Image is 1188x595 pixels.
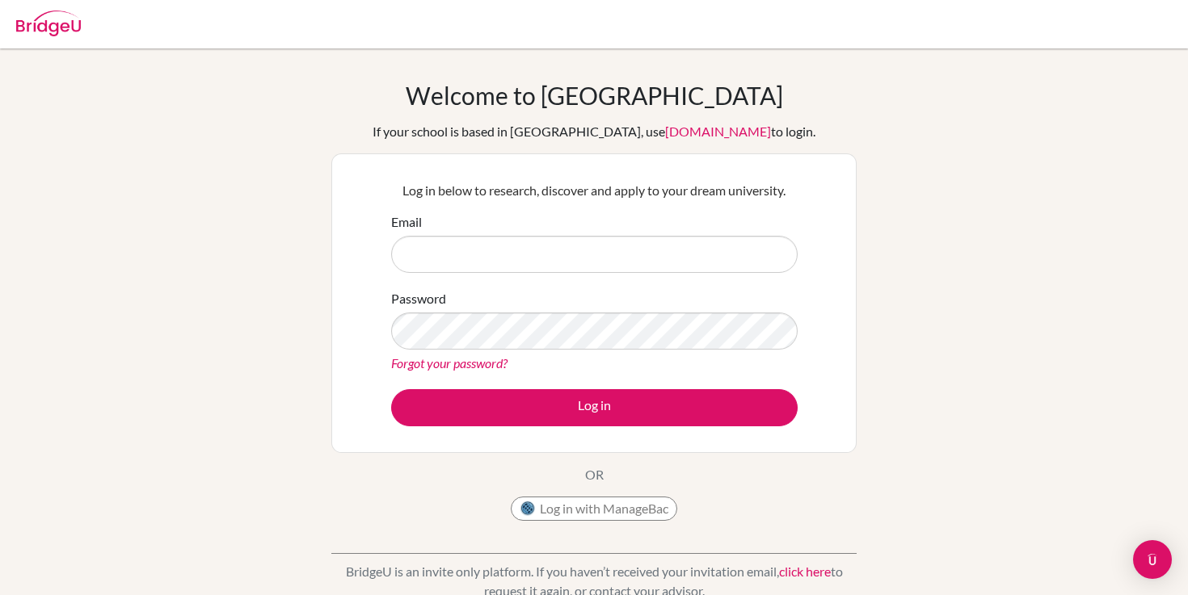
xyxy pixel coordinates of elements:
p: Log in below to research, discover and apply to your dream university. [391,181,798,200]
label: Password [391,289,446,308]
a: Forgot your password? [391,355,508,371]
button: Log in [391,389,798,426]
p: OR [585,465,604,484]
div: Open Intercom Messenger [1133,540,1172,579]
img: Bridge-U [16,10,81,36]
div: If your school is based in [GEOGRAPHIC_DATA], use to login. [373,122,815,141]
button: Log in with ManageBac [511,497,677,521]
label: Email [391,212,422,232]
a: [DOMAIN_NAME] [665,124,771,139]
a: click here [779,564,831,579]
h1: Welcome to [GEOGRAPHIC_DATA] [406,81,783,110]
